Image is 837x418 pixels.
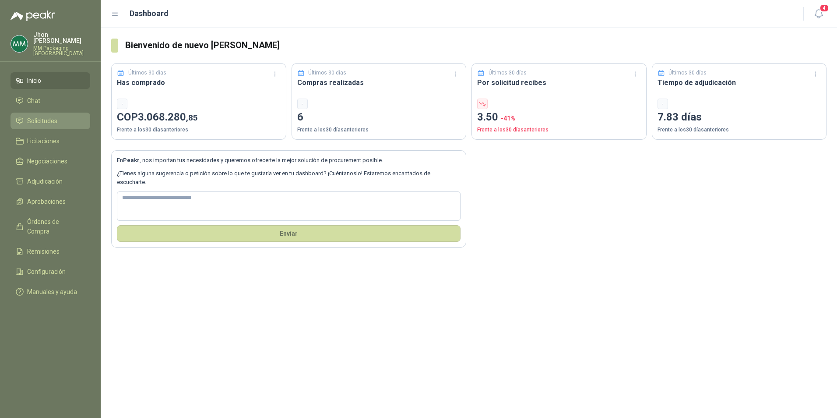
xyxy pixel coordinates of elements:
span: Configuración [27,267,66,276]
img: Logo peakr [11,11,55,21]
a: Solicitudes [11,113,90,129]
span: Aprobaciones [27,197,66,206]
span: 3.068.280 [138,111,198,123]
b: Peakr [123,157,140,163]
h3: Bienvenido de nuevo [PERSON_NAME] [125,39,826,52]
a: Chat [11,92,90,109]
p: En , nos importan tus necesidades y queremos ofrecerte la mejor solución de procurement posible. [117,156,461,165]
span: Negociaciones [27,156,67,166]
p: 7.83 días [658,109,821,126]
p: Últimos 30 días [128,69,166,77]
span: Inicio [27,76,41,85]
span: Solicitudes [27,116,57,126]
p: 6 [297,109,461,126]
a: Inicio [11,72,90,89]
a: Negociaciones [11,153,90,170]
p: Últimos 30 días [308,69,346,77]
span: Chat [27,96,40,106]
p: MM Packaging [GEOGRAPHIC_DATA] [33,46,90,56]
a: Configuración [11,263,90,280]
span: Remisiones [27,247,60,256]
a: Órdenes de Compra [11,213,90,240]
a: Aprobaciones [11,193,90,210]
p: Frente a los 30 días anteriores [297,126,461,134]
a: Manuales y ayuda [11,283,90,300]
p: Frente a los 30 días anteriores [658,126,821,134]
span: 4 [819,4,829,12]
h3: Por solicitud recibes [477,77,641,88]
a: Licitaciones [11,133,90,149]
h3: Compras realizadas [297,77,461,88]
span: ,85 [186,113,198,123]
p: Frente a los 30 días anteriores [477,126,641,134]
p: Jhon [PERSON_NAME] [33,32,90,44]
span: -41 % [501,115,515,122]
a: Adjudicación [11,173,90,190]
h3: Has comprado [117,77,281,88]
p: ¿Tienes alguna sugerencia o petición sobre lo que te gustaría ver en tu dashboard? ¡Cuéntanoslo! ... [117,169,461,187]
span: Licitaciones [27,136,60,146]
a: Remisiones [11,243,90,260]
button: Envíar [117,225,461,242]
p: COP [117,109,281,126]
span: Órdenes de Compra [27,217,82,236]
div: - [297,99,308,109]
div: - [658,99,668,109]
span: Adjudicación [27,177,63,186]
span: Manuales y ayuda [27,287,77,297]
h3: Tiempo de adjudicación [658,77,821,88]
p: Últimos 30 días [489,69,527,77]
h1: Dashboard [130,7,169,20]
p: 3.50 [477,109,641,126]
img: Company Logo [11,35,28,52]
p: Frente a los 30 días anteriores [117,126,281,134]
div: - [117,99,127,109]
button: 4 [811,6,826,22]
p: Últimos 30 días [668,69,707,77]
